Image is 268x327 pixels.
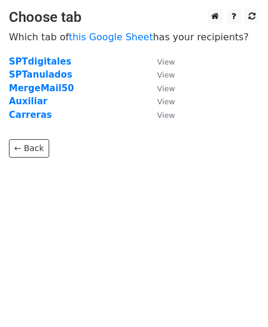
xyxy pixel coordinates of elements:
[9,56,71,67] a: SPTdigitales
[9,69,72,80] a: SPTanulados
[9,110,52,120] a: Carreras
[145,56,175,67] a: View
[145,110,175,120] a: View
[9,96,47,107] a: Auxiliar
[69,31,153,43] a: this Google Sheet
[9,139,49,158] a: ← Back
[9,83,74,94] a: MergeMail50
[157,70,175,79] small: View
[145,96,175,107] a: View
[157,84,175,93] small: View
[9,31,259,43] p: Which tab of has your recipients?
[157,57,175,66] small: View
[157,97,175,106] small: View
[145,69,175,80] a: View
[9,9,259,26] h3: Choose tab
[145,83,175,94] a: View
[157,111,175,120] small: View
